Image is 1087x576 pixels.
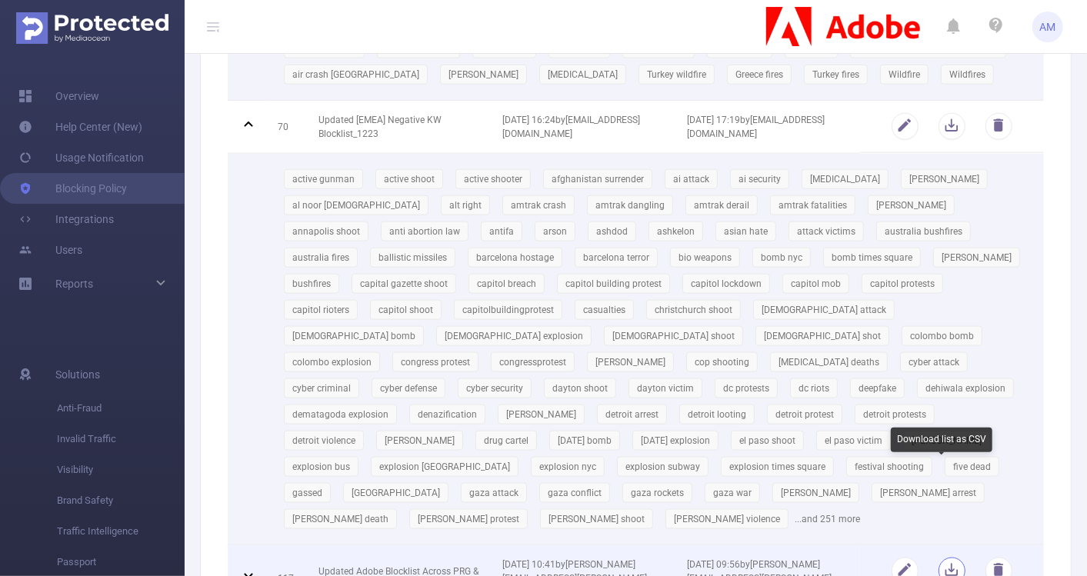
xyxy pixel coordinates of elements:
img: Protected Media [16,12,168,44]
span: capital gazette shoot [360,278,448,289]
span: [PERSON_NAME] shoot [549,514,645,524]
span: annapolis shoot [292,226,360,237]
span: [MEDICAL_DATA] [810,174,880,185]
span: gaza attack [469,488,518,498]
span: deepfake [859,383,896,394]
span: bomb nyc [761,252,802,263]
span: dayton shoot [552,383,608,394]
span: Turkey fires [812,69,859,80]
span: bio weapons [679,252,732,263]
span: dc riots [799,383,829,394]
span: detroit looting [688,409,746,420]
span: congress protest [401,357,470,368]
span: gaza war [713,488,752,498]
span: explosion subway [625,461,700,472]
span: ai security [739,174,781,185]
span: capitol protests [870,278,935,289]
span: casualties [583,305,625,315]
span: [MEDICAL_DATA] deaths [779,357,879,368]
span: detroit protest [775,409,834,420]
span: [DATE] explosion [641,435,710,446]
span: Anti-Fraud [57,393,185,424]
span: australia bushfires [885,226,962,237]
span: [PERSON_NAME] [385,435,455,446]
span: congressprotest [499,357,566,368]
span: explosion nyc [539,461,596,472]
span: AM [1040,12,1056,42]
td: 70 [266,101,307,154]
span: colombo explosion [292,357,372,368]
span: [DEMOGRAPHIC_DATA] shot [764,331,881,341]
span: antifa [489,226,514,237]
div: ...and 251 more [278,166,1032,532]
span: Visibility [57,454,185,485]
span: amtrak fatalities [779,200,847,211]
span: cyber security [466,383,523,394]
span: explosion [GEOGRAPHIC_DATA] [379,461,510,472]
span: festival shooting [855,461,924,472]
span: [PERSON_NAME] violence [674,514,780,524]
span: [DEMOGRAPHIC_DATA] attack [762,305,886,315]
a: Reports [55,268,93,299]
span: barcelona hostage [476,252,554,263]
span: australia fires [292,252,349,263]
span: detroit arrest [605,409,659,420]
span: [PERSON_NAME] death [292,514,388,524]
span: [DATE] 16:24 by [EMAIL_ADDRESS][DOMAIN_NAME] [503,115,641,139]
span: [PERSON_NAME] protest [418,514,519,524]
span: [DEMOGRAPHIC_DATA] shoot [612,331,735,341]
a: Usage Notification [18,142,144,173]
span: [DEMOGRAPHIC_DATA] explosion [445,331,583,341]
span: alt right [449,200,482,211]
span: cop shooting [695,357,749,368]
span: explosion bus [292,461,350,472]
span: asian hate [724,226,768,237]
span: gassed [292,488,322,498]
span: detroit violence [292,435,355,446]
span: el paso shoot [739,435,795,446]
span: cyber defense [380,383,437,394]
span: Greece fires [735,69,783,80]
span: amtrak dangling [595,200,665,211]
span: cyber attack [909,357,959,368]
span: [PERSON_NAME] [448,69,518,80]
span: [MEDICAL_DATA] [548,69,618,80]
span: active gunman [292,174,355,185]
span: ai attack [673,174,709,185]
span: dayton victim [637,383,694,394]
span: al noor [DEMOGRAPHIC_DATA] [292,200,420,211]
span: Brand Safety [57,485,185,516]
span: [PERSON_NAME] [595,357,665,368]
span: [PERSON_NAME] [909,174,979,185]
span: capitol lockdown [691,278,762,289]
span: attack victims [797,226,855,237]
span: gaza conflict [548,488,602,498]
span: cyber criminal [292,383,351,394]
span: five dead [953,461,991,472]
span: barcelona terror [583,252,649,263]
span: [PERSON_NAME] [781,488,851,498]
span: capitol rioters [292,305,349,315]
span: bomb times square [832,252,912,263]
span: [GEOGRAPHIC_DATA] [352,488,440,498]
span: christchurch shoot [655,305,732,315]
span: [PERSON_NAME] [876,200,946,211]
span: [DEMOGRAPHIC_DATA] bomb [292,331,415,341]
span: capitol shoot [378,305,433,315]
span: Wildfire [889,69,920,80]
span: Reports [55,278,93,290]
span: detroit protests [863,409,926,420]
a: Overview [18,81,99,112]
span: air crash [GEOGRAPHIC_DATA] [292,69,419,80]
span: capitol breach [477,278,536,289]
span: [PERSON_NAME] [942,252,1012,263]
span: [PERSON_NAME] [506,409,576,420]
span: ballistic missiles [378,252,447,263]
span: amtrak crash [511,200,566,211]
span: bushfires [292,278,331,289]
span: dc protests [723,383,769,394]
span: anti abortion law [389,226,460,237]
span: drug cartel [484,435,528,446]
div: Download list as CSV [891,428,992,452]
a: Blocking Policy [18,173,127,204]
